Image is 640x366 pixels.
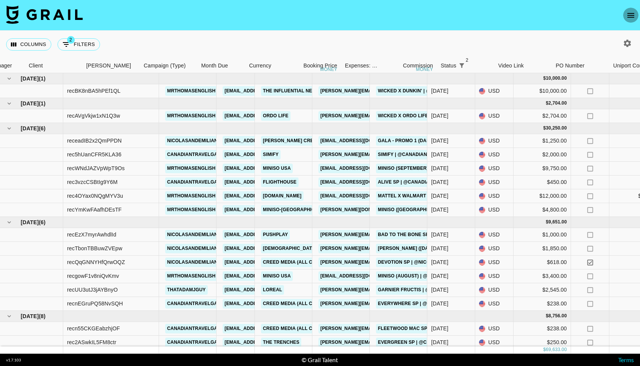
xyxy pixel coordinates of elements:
[318,205,521,215] a: [PERSON_NAME][DOMAIN_NAME][EMAIL_ADDRESS][PERSON_NAME][DOMAIN_NAME]
[376,338,479,347] a: Evergreen SP | @canadiantravelgal
[67,231,116,238] div: recEzX7myrAwhdlId
[456,60,467,71] button: Show filters
[320,67,337,72] div: money
[67,300,123,307] div: recnEGruPQ58NvSQH
[223,205,309,215] a: [EMAIL_ADDRESS][DOMAIN_NAME]
[546,75,567,82] div: 10,000.00
[467,60,478,71] button: Sort
[6,358,21,363] div: v 1.7.103
[39,100,46,107] span: ( 1 )
[223,285,309,295] a: [EMAIL_ADDRESS][DOMAIN_NAME]
[223,324,309,333] a: [EMAIL_ADDRESS][DOMAIN_NAME]
[223,230,309,240] a: [EMAIL_ADDRESS][DOMAIN_NAME]
[514,203,571,217] div: $4,800.00
[475,228,514,242] div: USD
[318,258,443,267] a: [PERSON_NAME][EMAIL_ADDRESS][DOMAIN_NAME]
[475,322,514,336] div: USD
[431,206,448,213] div: Sep '25
[223,299,309,309] a: [EMAIL_ADDRESS][DOMAIN_NAME]
[543,347,546,353] div: $
[376,177,463,187] a: Alive SP | @canadiantravelgal
[29,58,43,73] div: Client
[21,312,39,320] span: [DATE]
[376,271,478,281] a: Miniso (August) | @mrthomasenglish
[431,87,448,95] div: Nov '25
[261,271,293,281] a: Miniso USA
[623,8,638,23] button: open drawer
[165,164,217,173] a: mrthomasenglish
[546,125,567,131] div: 30,250.00
[514,148,571,162] div: $2,000.00
[514,283,571,297] div: $2,545.00
[302,356,338,364] div: © Grail Talent
[376,86,481,96] a: Wicked x Dunkin' | @mrthomasenglish
[556,58,584,73] div: PO Number
[201,58,228,73] div: Month Due
[223,191,309,201] a: [EMAIL_ADDRESS][DOMAIN_NAME]
[431,137,448,144] div: Sep '25
[431,151,448,158] div: Sep '25
[475,176,514,189] div: USD
[261,164,293,173] a: Miniso USA
[514,256,571,269] div: $618.00
[514,189,571,203] div: $12,000.00
[318,191,404,201] a: [EMAIL_ADDRESS][DOMAIN_NAME]
[475,189,514,203] div: USD
[318,136,404,146] a: [EMAIL_ADDRESS][DOMAIN_NAME]
[6,38,51,51] button: Select columns
[431,112,448,120] div: Oct '25
[514,297,571,311] div: $238.00
[304,58,337,73] div: Booking Price
[261,86,332,96] a: The Influential Network
[514,336,571,350] div: $250.00
[546,347,567,353] div: 69,633.00
[223,258,309,267] a: [EMAIL_ADDRESS][DOMAIN_NAME]
[431,231,448,238] div: Aug '25
[376,244,502,253] a: [PERSON_NAME] ([DATE]) | @nicolasandemiliano
[165,230,223,240] a: nicolasandemiliano
[165,271,217,281] a: mrthomasenglish
[546,219,548,225] div: $
[223,111,309,121] a: [EMAIL_ADDRESS][DOMAIN_NAME]
[376,230,494,240] a: Bad to the Bone SP | @nicolasandemiliano
[165,244,223,253] a: nicolasandemiliano
[543,75,546,82] div: $
[494,58,552,73] div: Video Link
[431,272,448,280] div: Aug '25
[4,123,15,134] button: hide children
[165,258,223,267] a: nicolasandemiliano
[261,177,299,187] a: Flighthouse
[431,258,448,266] div: Aug '25
[223,338,309,347] a: [EMAIL_ADDRESS][DOMAIN_NAME]
[67,137,122,144] div: receadIB2x2QmPPDN
[223,177,309,187] a: [EMAIL_ADDRESS][DOMAIN_NAME]
[261,191,304,201] a: [DOMAIN_NAME]
[376,164,487,173] a: Miniso (September) | @mrthomasenglish
[318,285,483,295] a: [PERSON_NAME][EMAIL_ADDRESS][PERSON_NAME][DOMAIN_NAME]
[223,271,309,281] a: [EMAIL_ADDRESS][DOMAIN_NAME]
[249,58,271,73] div: Currency
[165,150,222,159] a: canadiantravelgal
[475,269,514,283] div: USD
[475,84,514,98] div: USD
[165,205,217,215] a: mrthomasenglish
[165,191,217,201] a: mrthomasenglish
[441,58,456,73] div: Status
[318,338,443,347] a: [PERSON_NAME][EMAIL_ADDRESS][DOMAIN_NAME]
[261,299,341,309] a: Creed Media (All Campaigns)
[514,162,571,176] div: $9,750.00
[261,338,301,347] a: The Trenches
[475,148,514,162] div: USD
[318,299,483,309] a: [PERSON_NAME][EMAIL_ADDRESS][PERSON_NAME][DOMAIN_NAME]
[514,109,571,123] div: $2,704.00
[165,111,217,121] a: mrthomasenglish
[261,230,290,240] a: PushPlay
[416,67,433,72] div: money
[456,60,467,71] div: 2 active filters
[548,313,567,319] div: 8,756.00
[475,203,514,217] div: USD
[376,205,580,215] a: Miniso ([GEOGRAPHIC_DATA], [GEOGRAPHIC_DATA] Pop-Up) | @mrthomasenglish
[514,242,571,256] div: $1,850.00
[318,271,404,281] a: [EMAIL_ADDRESS][DOMAIN_NAME]
[376,150,457,159] a: Simify | @canadiantravelgal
